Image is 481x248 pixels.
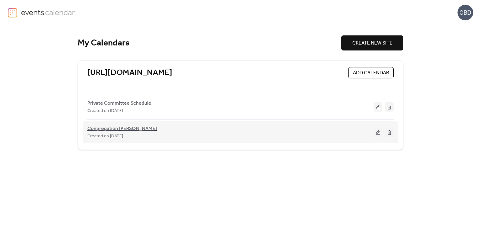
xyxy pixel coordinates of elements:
[458,5,473,20] div: CBD
[353,69,389,77] span: ADD CALENDAR
[352,40,392,47] span: CREATE NEW SITE
[87,127,157,131] a: Congregation [PERSON_NAME]
[87,107,123,115] span: Created on [DATE]
[341,35,403,50] button: CREATE NEW SITE
[8,8,17,18] img: logo
[87,133,123,140] span: Created on [DATE]
[348,67,394,78] button: ADD CALENDAR
[87,100,151,107] span: Private Committee Schedule
[87,68,172,78] a: [URL][DOMAIN_NAME]
[87,125,157,133] span: Congregation [PERSON_NAME]
[21,8,75,17] img: logo-type
[78,38,341,49] div: My Calendars
[87,102,151,105] a: Private Committee Schedule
